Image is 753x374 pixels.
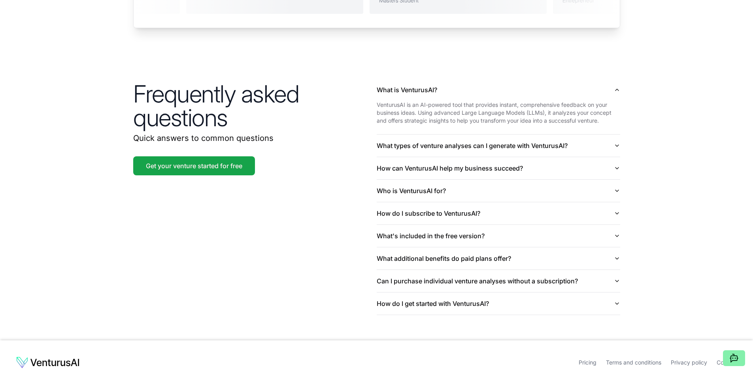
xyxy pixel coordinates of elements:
[377,180,620,202] button: Who is VenturusAI for?
[377,202,620,224] button: How do I subscribe to VenturusAI?
[377,101,620,134] div: What is VenturusAI?
[717,359,737,366] a: Contact
[377,101,620,125] p: VenturusAI is an AI-powered tool that provides instant, comprehensive feedback on your business i...
[377,292,620,315] button: How do I get started with VenturusAI?
[579,359,596,366] a: Pricing
[16,356,80,369] img: logo
[377,270,620,292] button: Can I purchase individual venture analyses without a subscription?
[377,135,620,157] button: What types of venture analyses can I generate with VenturusAI?
[377,247,620,270] button: What additional benefits do paid plans offer?
[606,359,661,366] a: Terms and conditions
[133,82,377,129] h2: Frequently asked questions
[671,359,707,366] a: Privacy policy
[133,156,255,175] a: Get your venture started for free
[133,133,377,144] p: Quick answers to common questions
[377,225,620,247] button: What's included in the free version?
[377,157,620,179] button: How can VenturusAI help my business succeed?
[377,79,620,101] button: What is VenturusAI?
